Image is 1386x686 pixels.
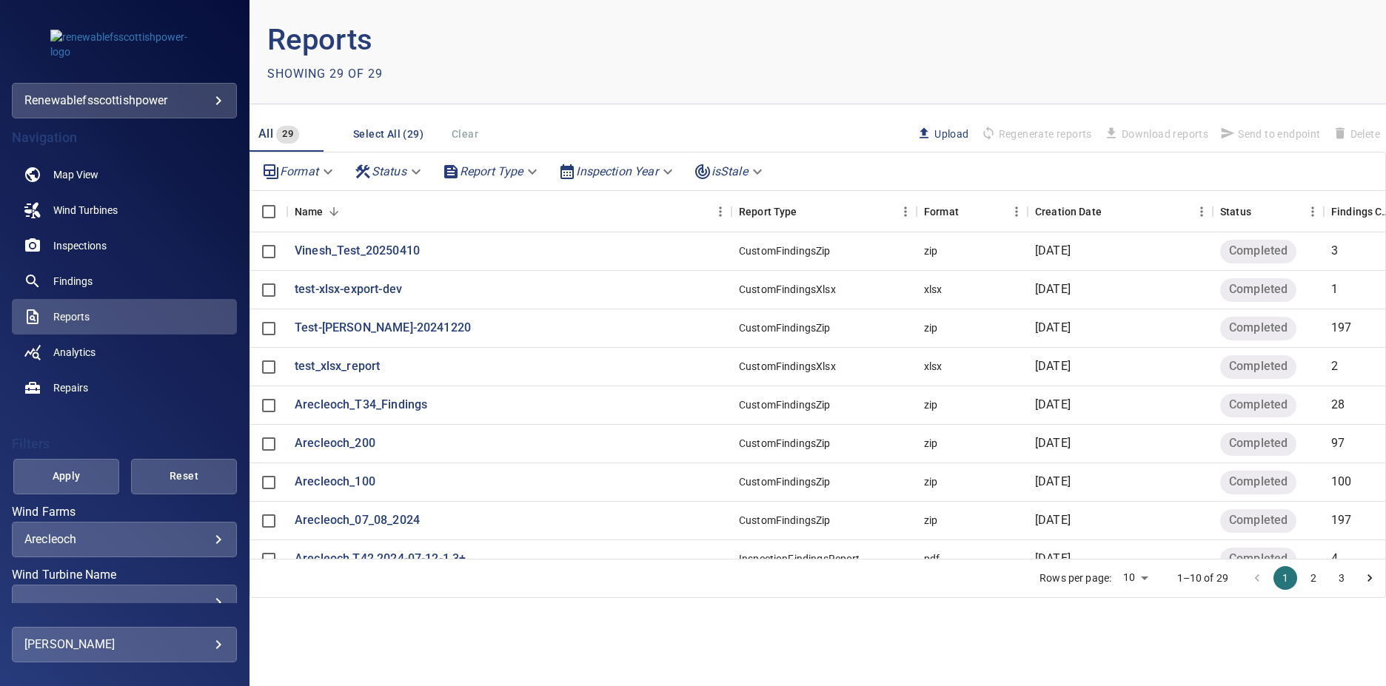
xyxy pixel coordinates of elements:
a: test_xlsx_report [295,358,380,375]
p: 97 [1331,435,1345,452]
button: Menu [709,201,731,223]
p: [DATE] [1035,551,1071,568]
a: inspections noActive [12,228,237,263]
a: test-xlsx-export-dev [295,281,402,298]
em: Format [280,164,318,178]
div: zip [924,320,937,335]
a: Arecleoch_07_08_2024 [295,512,420,529]
button: Sort [1102,201,1122,222]
p: Arecleoch_200 [295,435,375,452]
div: Status [1220,191,1251,232]
div: CustomFindingsXlsx [739,282,836,297]
a: findings noActive [12,263,237,299]
button: Sort [959,201,980,222]
a: Arecleoch_T34_Findings [295,397,427,414]
div: Report Type [436,158,547,184]
button: Sort [1251,201,1272,222]
div: InspectionFindingsReport [739,551,860,566]
span: Apply [32,467,101,485]
p: 3 [1331,243,1338,260]
div: Creation Date [1035,191,1102,232]
button: Reset [131,459,237,494]
div: pdf [924,551,940,566]
a: reports active [12,299,237,334]
div: zip [924,436,937,451]
a: repairs noActive [12,370,237,406]
span: Completed [1220,243,1296,260]
div: CustomFindingsZip [739,397,831,412]
div: 10 [1117,567,1153,588]
button: Go to page 3 [1330,566,1353,590]
span: 29 [276,126,299,143]
button: Sort [797,201,818,222]
button: Go to page 2 [1302,566,1325,590]
button: Upload [911,121,974,147]
div: Format [924,191,959,232]
p: 4 [1331,551,1338,568]
button: Go to next page [1358,566,1382,590]
a: map noActive [12,157,237,192]
div: Name [295,191,324,232]
p: Showing 29 of 29 [267,65,383,83]
p: Rows per page: [1039,571,1111,585]
span: Completed [1220,320,1296,337]
div: CustomFindingsZip [739,513,831,528]
label: Wind Turbine Name [12,569,237,581]
div: Creation Date [1028,191,1213,232]
a: Test-[PERSON_NAME]-20241220 [295,320,471,337]
div: zip [924,397,937,412]
p: 28 [1331,397,1345,414]
span: Completed [1220,435,1296,452]
span: Reset [150,467,218,485]
div: renewablefsscottishpower [12,83,237,118]
nav: pagination navigation [1243,566,1384,590]
span: Map View [53,167,98,182]
p: [DATE] [1035,281,1071,298]
div: [PERSON_NAME] [24,633,224,656]
span: Wind Turbines [53,203,118,218]
div: CustomFindingsZip [739,243,831,258]
label: Wind Farms [12,506,237,518]
div: CustomFindingsZip [739,474,831,489]
span: Completed [1220,397,1296,414]
span: Completed [1220,281,1296,298]
div: Report Type [731,191,917,232]
span: Completed [1220,358,1296,375]
button: page 1 [1273,566,1297,590]
div: CustomFindingsZip [739,320,831,335]
a: analytics noActive [12,334,237,370]
div: isStale [688,158,771,184]
p: 1 [1331,281,1338,298]
button: Select All (29) [347,121,429,148]
p: 197 [1331,320,1351,337]
p: [DATE] [1035,474,1071,491]
p: 100 [1331,474,1351,491]
div: Status [348,158,430,184]
div: Report Type [739,191,797,232]
img: renewablefsscottishpower-logo [50,30,198,59]
p: [DATE] [1035,320,1071,337]
a: windturbines noActive [12,192,237,228]
div: CustomFindingsXlsx [739,359,836,374]
div: Arecleoch [24,532,224,546]
span: Findings [53,274,93,289]
div: Format [917,191,1028,232]
div: xlsx [924,282,943,297]
span: All [258,127,273,141]
div: CustomFindingsZip [739,436,831,451]
span: Upload [917,126,968,142]
em: Status [372,164,406,178]
em: isStale [712,164,748,178]
p: [DATE] [1035,243,1071,260]
h4: Navigation [12,130,237,145]
div: zip [924,474,937,489]
button: Menu [1302,201,1324,223]
button: Menu [1191,201,1213,223]
div: xlsx [924,359,943,374]
a: Vinesh_Test_20250410 [295,243,420,260]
